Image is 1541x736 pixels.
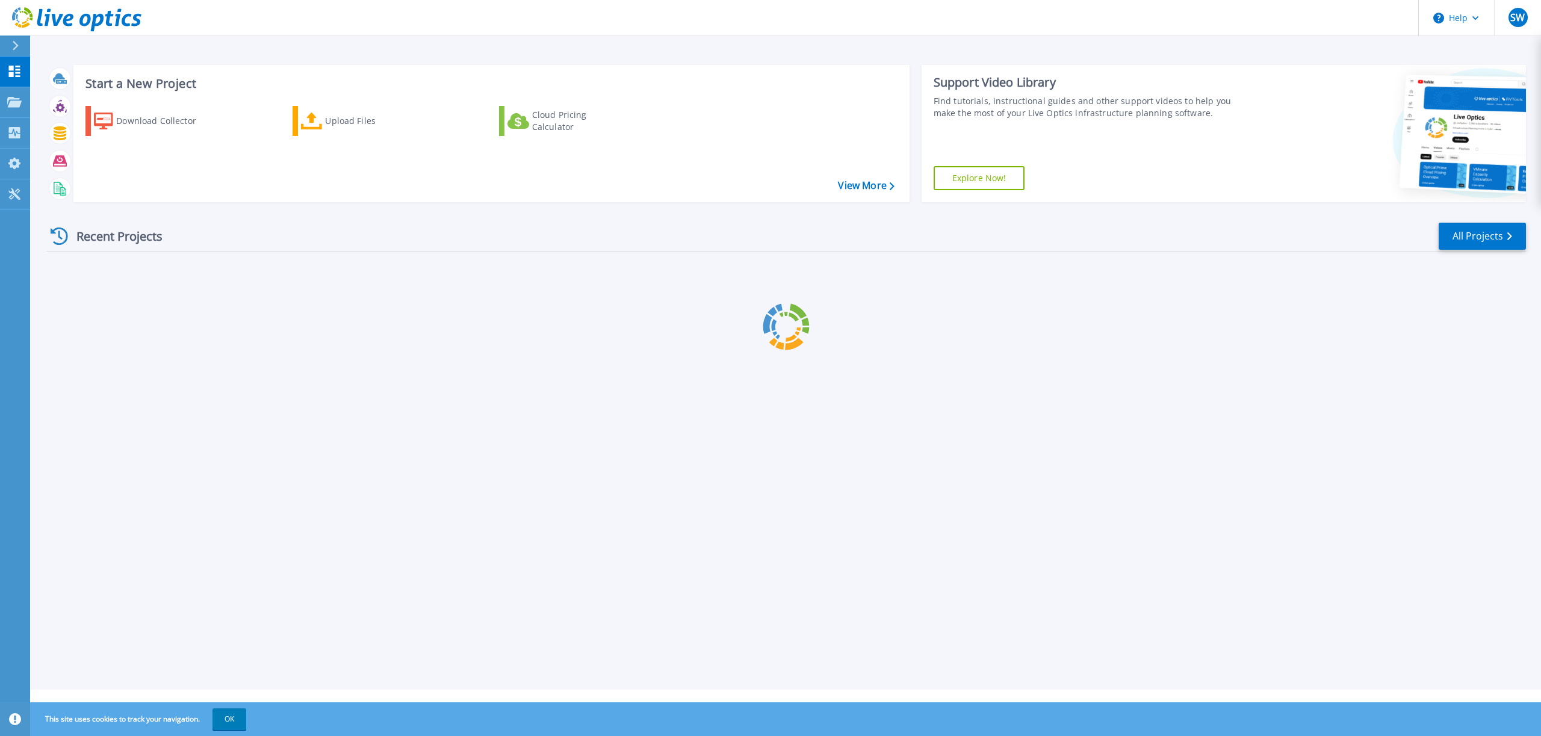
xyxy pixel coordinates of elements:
[934,75,1246,90] div: Support Video Library
[85,106,220,136] a: Download Collector
[46,221,179,251] div: Recent Projects
[325,109,421,133] div: Upload Files
[838,180,894,191] a: View More
[293,106,427,136] a: Upload Files
[116,109,212,133] div: Download Collector
[532,109,628,133] div: Cloud Pricing Calculator
[33,708,246,730] span: This site uses cookies to track your navigation.
[212,708,246,730] button: OK
[1439,223,1526,250] a: All Projects
[499,106,633,136] a: Cloud Pricing Calculator
[934,166,1025,190] a: Explore Now!
[934,95,1246,119] div: Find tutorials, instructional guides and other support videos to help you make the most of your L...
[1510,13,1525,22] span: SW
[85,77,894,90] h3: Start a New Project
